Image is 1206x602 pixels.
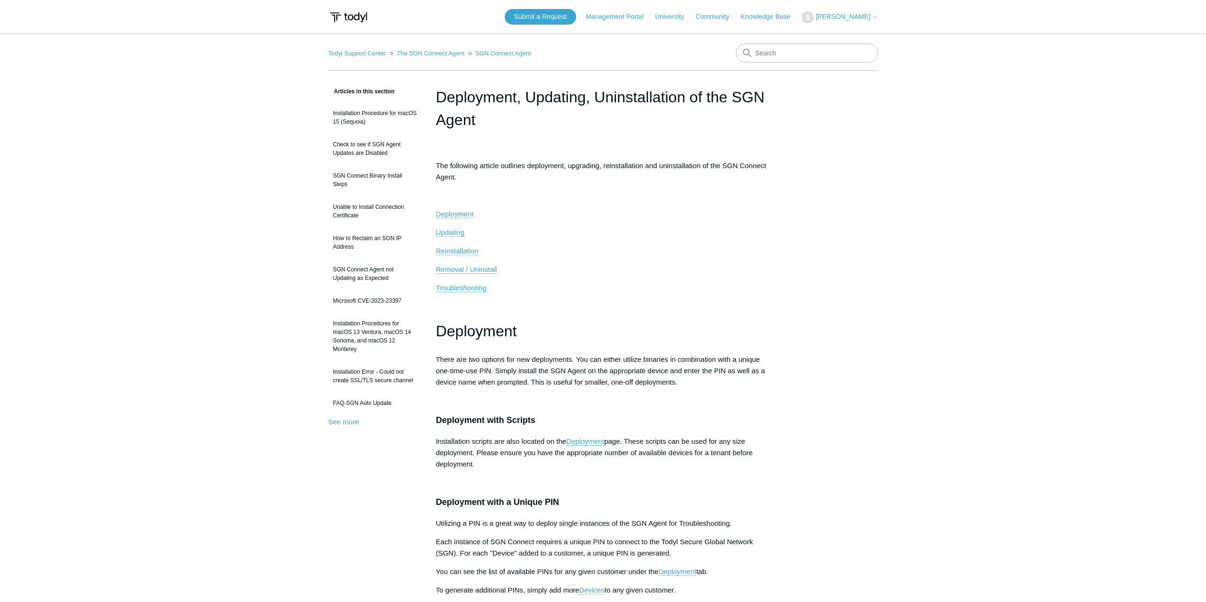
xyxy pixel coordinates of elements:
[736,44,878,63] input: Search
[436,323,517,340] span: Deployment
[436,355,765,386] span: There are two options for new deployments. You can either utilize binaries in combination with a ...
[436,210,474,218] a: Deployment
[436,497,559,507] span: Deployment with a Unique PIN
[466,50,531,57] li: SGN Connect Agent
[436,247,479,255] a: Reinstallation
[436,538,753,557] span: Each instance of SGN Connect requires a unique PIN to connect to the Todyl Secure Global Network ...
[328,50,386,57] a: Todyl Support Center
[328,9,369,26] img: Todyl Support Center Help Center home page
[566,437,604,446] a: Deployment
[696,12,739,22] a: Community
[475,50,531,57] a: SGN Connect Agent
[328,167,422,193] a: SGN Connect Binary Install Steps
[505,9,576,25] a: Submit a Request
[328,394,422,412] a: FAQ-SGN Auto Update
[436,162,766,181] span: The following article outlines deployment, upgrading, reinstallation and uninstallation of the SG...
[816,13,870,20] span: [PERSON_NAME]
[328,261,422,287] a: SGN Connect Agent not Updating as Expected
[388,50,466,57] li: The SGN Connect Agent
[436,86,771,131] h1: Deployment, Updating, Uninstallation of the SGN Agent
[586,12,653,22] a: Management Portal
[328,198,422,225] a: Unable to Install Connection Certificate
[328,314,422,358] a: Installation Procedures for macOS 13 Ventura, macOS 14 Sonoma, and macOS 12 Monterey
[328,104,422,131] a: Installation Procedure for macOS 15 (Sequoia)
[436,284,487,292] a: Troubleshooting
[696,567,708,575] span: tab.
[605,586,676,594] span: to any given customer.
[397,50,464,57] a: The SGN Connect Agent
[436,586,580,594] span: To generate additional PINs, simply add more
[802,11,878,23] button: [PERSON_NAME]
[328,229,422,256] a: How to Reclaim an SGN IP Address
[328,50,388,57] li: Todyl Support Center
[436,228,464,237] a: Updating
[655,12,693,22] a: University
[658,567,696,576] a: Deployment
[436,228,464,236] span: Updating
[328,88,395,95] span: Articles in this section
[328,292,422,310] a: Microsoft CVE-2023-23397
[436,437,566,445] span: Installation scripts are also located on the
[436,567,659,575] span: You can see the list of available PINs for any given customer under the
[741,12,800,22] a: Knowledge Base
[436,265,497,274] a: Removal / Uninstall
[328,418,359,426] a: See more
[579,586,604,594] a: Devices
[436,415,535,425] span: Deployment with Scripts
[328,363,422,389] a: Installation Error - Could not create SSL/TLS secure channel
[436,265,497,273] span: Removal / Uninstall
[436,437,753,468] span: page. These scripts can be used for any size deployment. Please ensure you have the appropriate n...
[328,135,422,162] a: Check to see if SGN Agent Updates are Disabled
[436,519,732,527] span: Utilizing a PIN is a great way to deploy single instances of the SGN Agent for Troubleshooting.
